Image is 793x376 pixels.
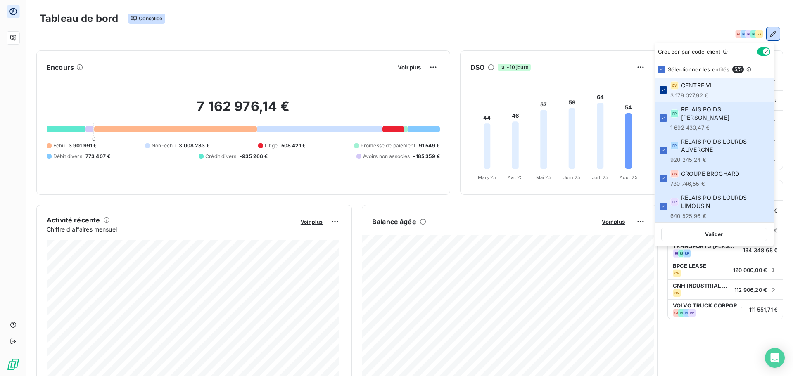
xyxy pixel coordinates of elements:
h6: Activité récente [47,215,100,225]
div: RP [673,249,681,258]
div: CV [755,30,763,38]
span: Litige [265,142,278,149]
tspan: Juil. 25 [592,175,608,180]
div: RP [745,30,753,38]
button: Voir plus [395,64,423,71]
div: BPCE LEASECV120 000,00 € [668,260,783,279]
span: Voir plus [301,219,323,225]
div: RP [670,198,679,206]
div: RP [670,142,679,150]
div: Open Intercom Messenger [765,348,785,368]
div: CNH INDUSTRIAL CAPITAL [GEOGRAPHIC_DATA]CV112 906,20 € [668,279,783,299]
span: 111 551,71 € [749,306,778,313]
img: Logo LeanPay [7,358,20,371]
div: GB [670,170,679,178]
span: RELAIS POIDS LOURDS LIMOUSIN [681,194,769,210]
span: 0 [92,135,95,142]
span: -10 jours [498,64,530,71]
h6: Encours [47,62,74,72]
span: 120 000,00 € [733,267,767,273]
span: -935 266 € [240,153,268,160]
span: Sélectionner les entités [668,66,730,73]
tspan: Mars 25 [478,175,496,180]
span: Promesse de paiement [361,142,415,149]
button: Valider [661,228,767,241]
h6: Balance âgée [372,217,416,227]
span: 3 901 991 € [69,142,97,149]
span: 91 549 € [419,142,440,149]
span: 5 / 5 [732,66,744,73]
div: VOLVO TRUCK CORPORATIONGBRPRPRP111 551,71 € [668,299,783,319]
button: Voir plus [298,218,325,225]
span: Voir plus [602,218,625,225]
h2: 7 162 976,14 € [47,98,440,123]
span: Grouper par code client [658,48,720,55]
span: 640 525,96 € [670,213,769,219]
span: 1 692 430,47 € [670,124,769,131]
div: RP [670,109,679,118]
span: GROUPE BROCHARD [681,170,739,178]
span: Échu [53,142,65,149]
span: 730 746,55 € [670,180,739,187]
div: RP [678,309,686,317]
span: 508 421 € [281,142,306,149]
div: RP [683,249,691,258]
button: Voir plus [599,218,627,225]
div: RP [678,249,686,258]
div: RP [683,309,691,317]
span: RELAIS POIDS LOURDS AUVERGNE [681,137,769,154]
span: Consolidé [128,14,165,24]
tspan: Août 25 [620,175,638,180]
div: CV [673,289,681,297]
span: Avoirs non associés [363,153,410,160]
div: CV [673,269,681,277]
h6: DSO [470,62,484,72]
span: 3 179 027,92 € [670,92,712,99]
span: Chiffre d'affaires mensuel [47,225,295,234]
span: 3 008 233 € [179,142,210,149]
div: GB [735,30,743,38]
div: RP [740,30,748,38]
span: 773 407 € [85,153,110,160]
tspan: Juin 25 [563,175,580,180]
h3: Tableau de bord [40,11,118,26]
div: RP [688,309,696,317]
span: 920 245,24 € [670,156,769,163]
div: GB [673,309,681,317]
tspan: Mai 25 [536,175,551,180]
div: CV [670,81,679,90]
span: CNH INDUSTRIAL CAPITAL [GEOGRAPHIC_DATA] [673,282,729,289]
span: 112 906,20 € [734,286,767,293]
span: 134 348,68 € [743,247,778,253]
tspan: Avr. 25 [508,175,523,180]
span: BPCE LEASE [673,262,728,269]
div: RP [750,30,758,38]
span: RELAIS POIDS [PERSON_NAME] [681,105,769,122]
span: CENTRE VI [681,81,712,90]
span: -185 359 € [413,153,440,160]
span: Crédit divers [205,153,236,160]
div: TRANSPORTS [PERSON_NAME]RPRPRP134 348,68 € [668,240,783,260]
span: Débit divers [53,153,82,160]
span: Voir plus [398,64,421,71]
span: VOLVO TRUCK CORPORATION [673,302,744,309]
span: Non-échu [152,142,176,149]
